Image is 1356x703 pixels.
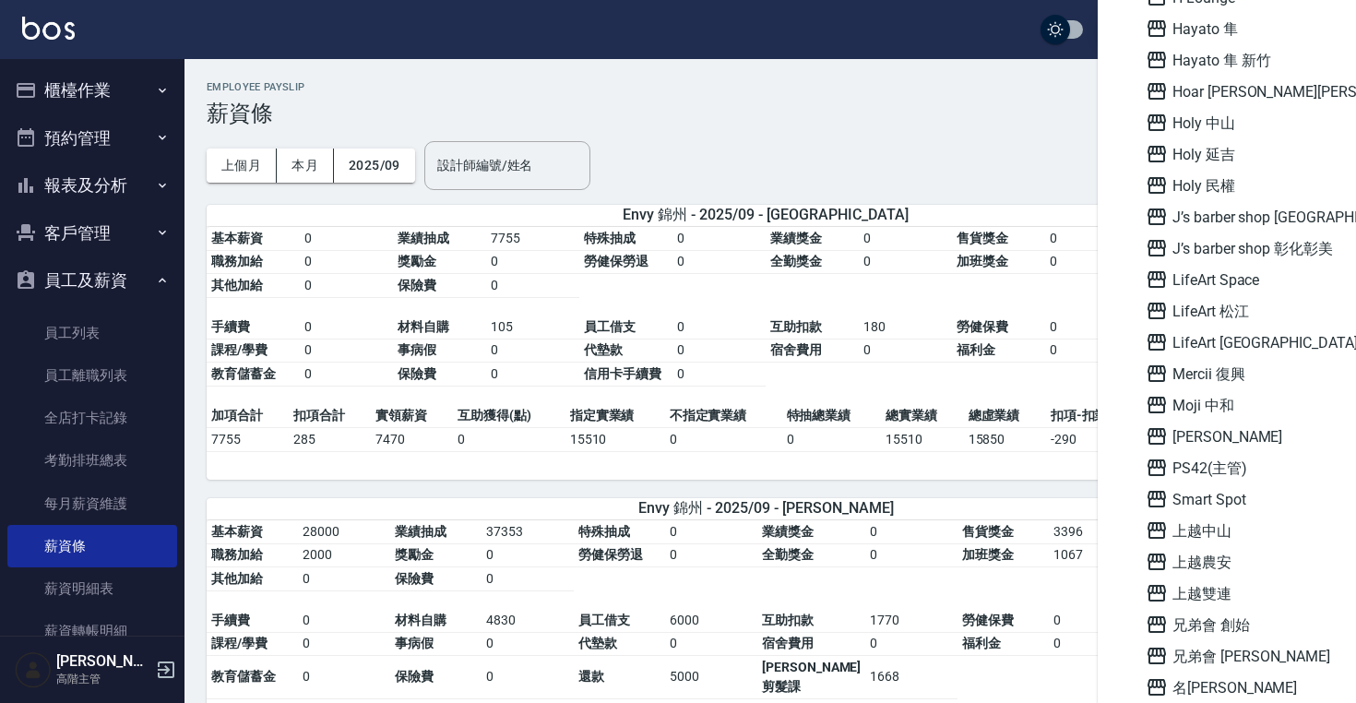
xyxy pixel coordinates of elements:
span: LifeArt [GEOGRAPHIC_DATA] [1146,331,1326,353]
span: LifeArt 松江 [1146,300,1326,322]
span: 上越農安 [1146,551,1326,573]
span: 兄弟會 創始 [1146,614,1326,636]
span: Moji 中和 [1146,394,1326,416]
span: J’s barber shop 彰化彰美 [1146,237,1326,259]
span: 上越雙連 [1146,582,1326,604]
span: Holy 延吉 [1146,143,1326,165]
span: 名[PERSON_NAME] [1146,676,1326,698]
span: Hoar [PERSON_NAME][PERSON_NAME] [1146,80,1326,102]
span: Hayato 隼 新竹 [1146,49,1326,71]
span: [PERSON_NAME] [1146,425,1326,447]
span: 上越中山 [1146,519,1326,542]
span: Holy 中山 [1146,112,1326,134]
span: 兄弟會 [PERSON_NAME] [1146,645,1326,667]
span: Mercii 復興 [1146,363,1326,385]
span: Holy 民權 [1146,174,1326,197]
span: LifeArt Space [1146,268,1326,291]
span: Smart Spot [1146,488,1326,510]
span: PS42(主管) [1146,457,1326,479]
span: Hayato 隼 [1146,18,1326,40]
span: J’s barber shop [GEOGRAPHIC_DATA][PERSON_NAME] [1146,206,1326,228]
